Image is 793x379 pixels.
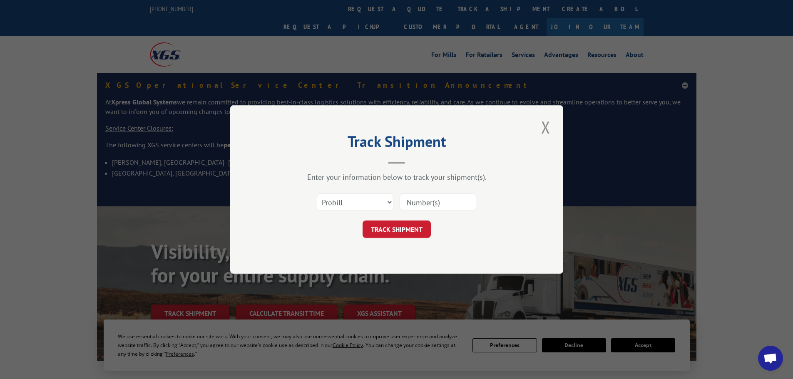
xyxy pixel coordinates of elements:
button: Close modal [539,116,553,139]
h2: Track Shipment [272,136,522,151]
input: Number(s) [400,193,476,211]
a: Open chat [758,346,783,371]
button: TRACK SHIPMENT [363,220,431,238]
div: Enter your information below to track your shipment(s). [272,172,522,182]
